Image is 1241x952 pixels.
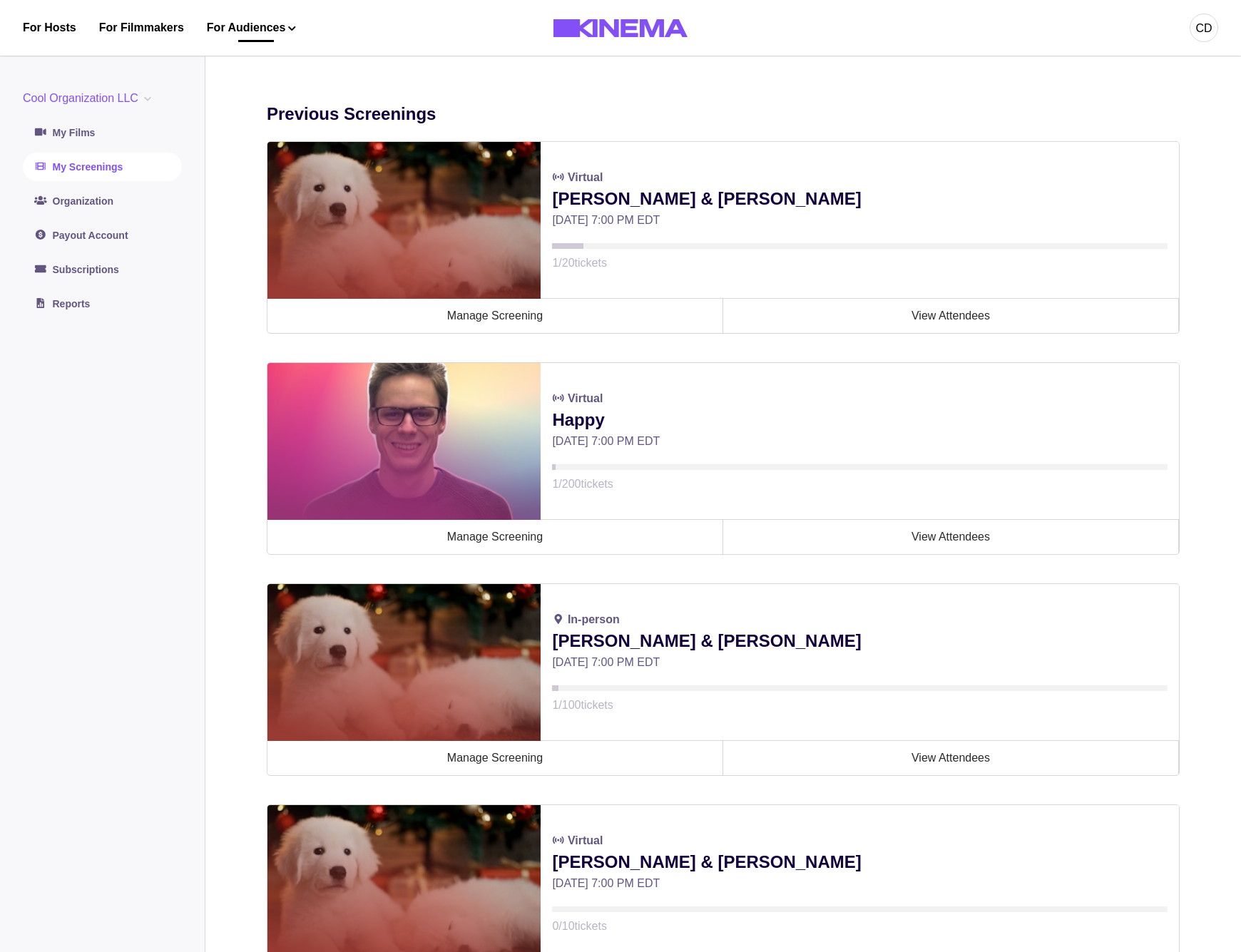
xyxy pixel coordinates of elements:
p: In-person [568,611,620,628]
p: [DATE] 7:00 PM EDT [552,654,1168,671]
button: For Audiences [207,19,296,36]
p: Virtual [568,832,603,849]
p: [PERSON_NAME] & [PERSON_NAME] [552,628,1168,654]
p: [PERSON_NAME] & [PERSON_NAME] [552,186,1168,212]
p: 1 / 20 tickets [552,255,1168,272]
a: Payout Account [23,221,182,250]
a: Manage Screening [267,299,723,333]
a: View Attendees [723,299,1179,333]
a: My Films [23,118,182,147]
a: View Attendees [723,741,1179,775]
a: View Attendees [723,520,1179,554]
p: [PERSON_NAME] & [PERSON_NAME] [552,849,1168,875]
p: Previous Screenings [267,101,1180,127]
a: My Screenings [23,153,182,181]
p: Virtual [568,390,603,407]
p: [DATE] 7:00 PM EDT [552,433,1168,450]
a: Organization [23,187,182,215]
p: [DATE] 7:00 PM EDT [552,875,1168,892]
p: Happy [552,407,1168,433]
a: Manage Screening [267,520,723,554]
a: Subscriptions [23,255,182,284]
a: Manage Screening [267,741,723,775]
p: 0 / 10 tickets [552,918,1168,935]
a: For Hosts [23,19,76,36]
button: Cool Organization LLC [23,90,157,107]
p: [DATE] 7:00 PM EDT [552,212,1168,229]
p: 1 / 100 tickets [552,697,1168,714]
a: Reports [23,290,182,318]
p: 1 / 200 tickets [552,476,1168,493]
p: Virtual [568,169,603,186]
div: CD [1195,20,1212,37]
a: For Filmmakers [99,19,184,36]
